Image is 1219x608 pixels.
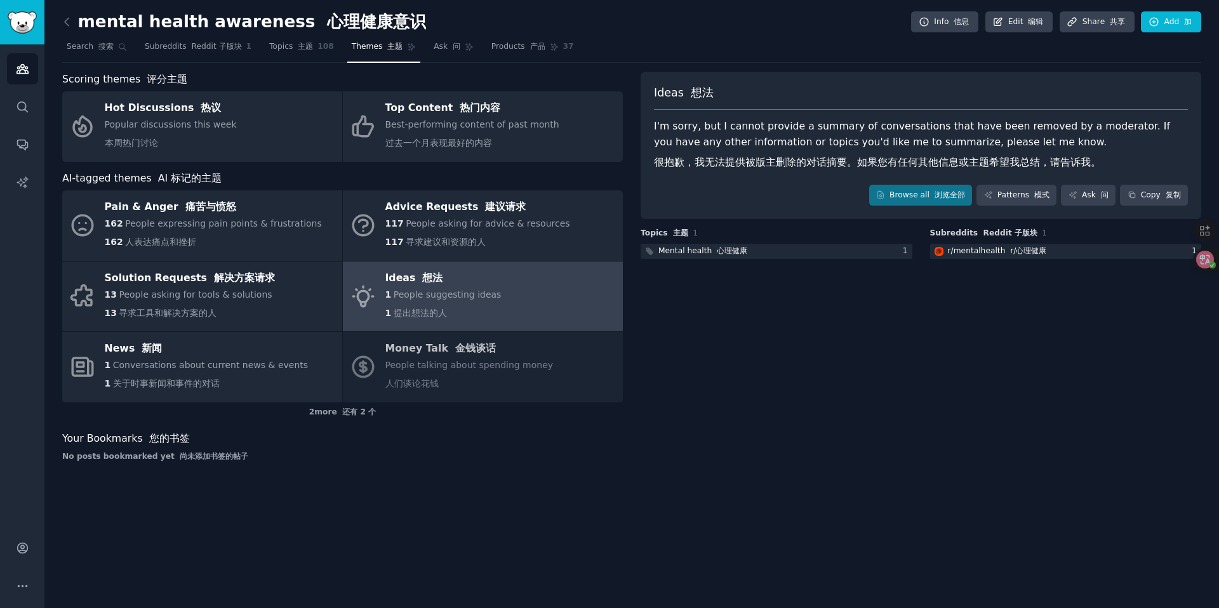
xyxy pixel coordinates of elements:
[487,37,578,63] a: Products 产品37
[1061,185,1116,206] a: Ask 问
[191,42,241,51] font: Reddit 子版块
[985,11,1053,33] a: Edit 编辑
[641,244,912,260] a: Mental health 心理健康1
[105,218,123,228] span: 162
[105,360,111,370] span: 1
[343,261,623,332] a: Ideas 想法1People suggesting ideas1提出想法的人
[948,246,1047,257] div: r/ mentalhealth
[62,332,342,402] a: News 新闻1Conversations about current news & events1关于时事新闻和事件的对话
[298,42,313,51] font: 主题
[269,41,313,53] span: Topics
[105,268,275,288] div: Solution Requests
[935,190,965,199] font: 浏览全部
[976,185,1056,206] a: Patterns 模式
[693,228,698,237] span: 1
[1060,11,1135,33] a: Share 共享
[930,244,1202,260] a: mentalhealthr/mentalhealth r/心理健康1
[265,37,338,63] a: Topics 主题108
[342,407,376,416] font: 还有 2 个
[125,237,196,247] span: 人表达痛点和挫折
[140,37,256,63] a: Subreddits Reddit 子版块1
[347,37,420,63] a: Themes 主题
[1192,246,1201,257] div: 1
[1042,228,1047,237] span: 1
[1166,190,1181,199] font: 复制
[352,41,403,53] span: Themes
[317,41,334,53] span: 108
[983,228,1038,237] font: Reddit 子版块
[385,98,559,119] div: Top Content
[911,11,978,33] a: Info 信息
[119,308,216,318] span: 寻求工具和解决方案的人
[491,41,545,53] span: Products
[385,268,502,288] div: Ideas
[1010,246,1046,255] font: r/心理健康
[1120,185,1188,206] button: Copy 复制
[125,218,322,228] span: People expressing pain points & frustrations
[654,85,714,101] span: Ideas
[147,73,187,85] font: 评分主题
[658,246,747,257] div: Mental health
[113,378,220,388] span: 关于时事新闻和事件的对话
[119,289,272,300] span: People asking for tools & solutions
[62,72,187,88] span: Scoring themes
[62,402,623,423] div: 2 more
[327,12,426,31] font: 心理健康意识
[62,171,222,187] span: AI-tagged themes
[105,378,111,388] span: 1
[385,308,392,318] span: 1
[460,102,500,114] font: 热门内容
[67,41,114,53] span: Search
[385,237,404,247] span: 117
[62,261,342,332] a: Solution Requests 解决方案请求13People asking for tools & solutions13寻求工具和解决方案的人
[1141,11,1201,33] a: Add 加
[180,452,248,461] font: 尚未添加书签的帖子
[142,342,162,354] font: 新闻
[145,41,242,53] span: Subreddits
[105,237,123,247] span: 162
[394,289,502,300] span: People suggesting ideas
[105,289,117,300] span: 13
[394,308,447,318] span: 提出想法的人
[149,432,190,444] font: 您的书签
[201,102,221,114] font: 热议
[654,156,1101,168] font: 很抱歉，我无法提供被版主删除的对话摘要。如果您有任何其他信息或主题希望我总结，请告诉我。
[930,228,1038,239] span: Subreddits
[385,197,570,218] div: Advice Requests
[343,190,623,261] a: Advice Requests 建议请求117People asking for advice & resources117寻求建议和资源的人
[1110,17,1125,26] font: 共享
[105,138,158,148] font: 本周热门讨论
[385,138,492,148] font: 过去一个月表现最好的内容
[343,91,623,162] a: Top Content 热门内容Best-performing content of past month过去一个月表现最好的内容
[62,91,342,162] a: Hot Discussions 热议Popular discussions this week本周热门讨论
[1101,190,1109,199] font: 问
[62,451,623,463] div: No posts bookmarked yet
[673,228,688,237] font: 主题
[406,237,486,247] span: 寻求建议和资源的人
[691,86,714,99] font: 想法
[214,272,275,284] font: 解决方案请求
[185,201,236,213] font: 痛苦与愤怒
[406,218,570,228] span: People asking for advice & resources
[935,247,943,256] img: mentalhealth
[385,289,392,300] span: 1
[485,201,526,213] font: 建议请求
[1034,190,1049,199] font: 模式
[869,185,973,206] a: Browse all 浏览全部
[158,172,222,184] font: AI 标记的主题
[62,12,426,32] h2: mental health awareness
[105,119,237,148] span: Popular discussions this week
[385,119,559,148] span: Best-performing content of past month
[422,272,443,284] font: 想法
[62,431,190,447] span: Your Bookmarks
[641,228,688,239] span: Topics
[8,11,37,34] img: GummySearch logo
[105,197,322,218] div: Pain & Anger
[113,360,308,370] span: Conversations about current news & events
[1184,17,1192,26] font: 加
[654,119,1188,176] div: I'm sorry, but I cannot provide a summary of conversations that have been removed by a moderator....
[387,42,403,51] font: 主题
[954,17,969,26] font: 信息
[62,190,342,261] a: Pain & Anger 痛苦与愤怒162People expressing pain points & frustrations162人表达痛点和挫折
[105,308,117,318] span: 13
